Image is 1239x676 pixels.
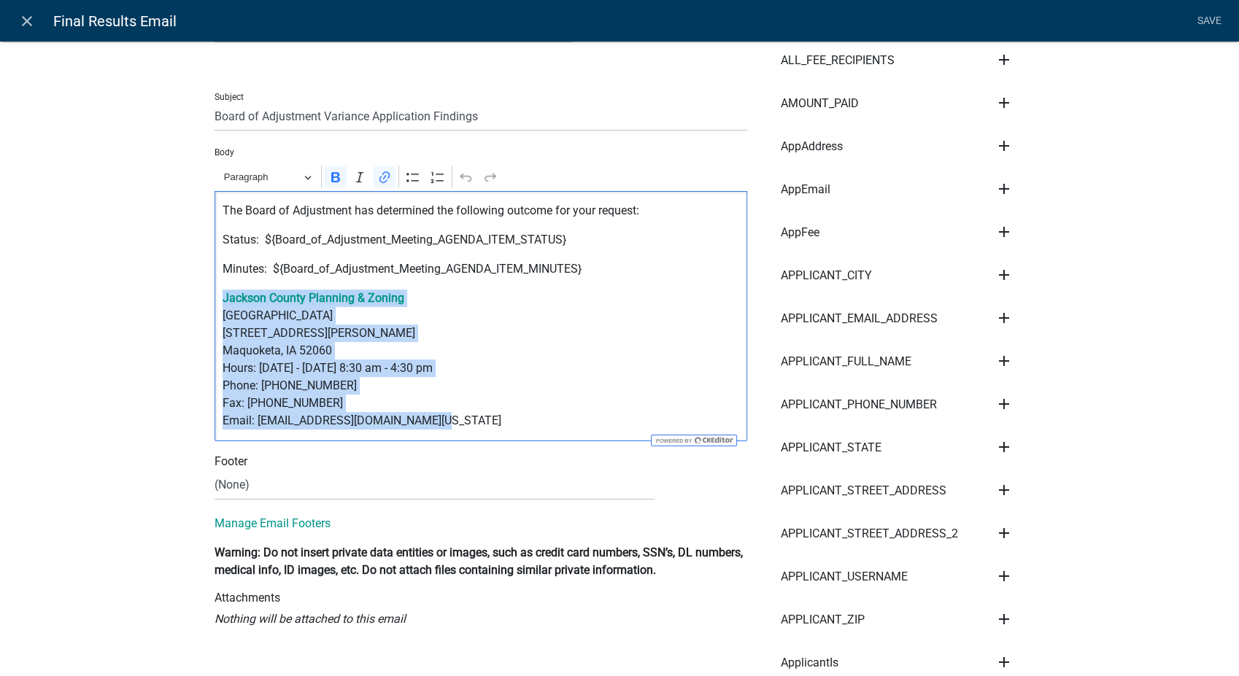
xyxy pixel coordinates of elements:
[995,94,1013,112] i: add
[781,356,911,368] span: APPLICANT_FULL_NAME
[781,270,872,281] span: APPLICANT_CITY
[215,591,747,605] h6: Attachments
[781,528,958,540] span: APPLICANT_STREET_ADDRESS_2
[995,438,1013,456] i: add
[204,453,758,470] div: Footer
[781,227,819,238] span: AppFee
[215,148,234,157] label: Body
[223,291,404,305] a: Jackson County Planning & Zoning
[215,163,747,190] div: Editor toolbar
[53,7,177,36] span: Final Results Email
[995,524,1013,542] i: add
[781,657,838,669] span: ApplicantIs
[215,612,406,626] i: Nothing will be attached to this email
[223,290,740,430] p: [GEOGRAPHIC_DATA] [STREET_ADDRESS][PERSON_NAME] Maquoketa, IA 52060 Hours: [DATE] - [DATE] 8:30 a...
[995,223,1013,241] i: add
[995,137,1013,155] i: add
[215,544,747,579] p: Warning: Do not insert private data entities or images, such as credit card numbers, SSN’s, DL nu...
[781,313,938,325] span: APPLICANT_EMAIL_ADDRESS
[995,352,1013,370] i: add
[781,399,937,411] span: APPLICANT_PHONE_NUMBER
[1191,7,1227,35] a: Save
[781,55,895,66] span: ALL_FEE_RECIPIENTS
[781,485,946,497] span: APPLICANT_STREET_ADDRESS
[995,610,1013,628] i: add
[781,442,881,454] span: APPLICANT_STATE
[217,166,318,188] button: Paragraph, Heading
[995,567,1013,585] i: add
[995,395,1013,413] i: add
[995,309,1013,327] i: add
[223,231,740,249] p: Status: ${Board_of_Adjustment_Meeting_AGENDA_ITEM_STATUS}
[781,98,859,109] span: AMOUNT_PAID
[215,191,747,441] div: Editor editing area: main. Press Alt+0 for help.
[995,51,1013,69] i: add
[18,12,36,30] i: close
[781,614,865,626] span: APPLICANT_ZIP
[215,516,331,530] a: Manage Email Footers
[223,202,740,219] p: The Board of Adjustment has determined the following outcome for your request:
[655,438,692,444] span: Powered by
[995,653,1013,671] i: add
[781,184,830,195] span: AppEmail
[995,180,1013,198] i: add
[224,168,300,186] span: Paragraph
[995,266,1013,284] i: add
[995,481,1013,499] i: add
[781,571,908,583] span: APPLICANT_USERNAME
[781,141,843,152] span: AppAddress
[223,260,740,278] p: Minutes: ${Board_of_Adjustment_Meeting_AGENDA_ITEM_MINUTES}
